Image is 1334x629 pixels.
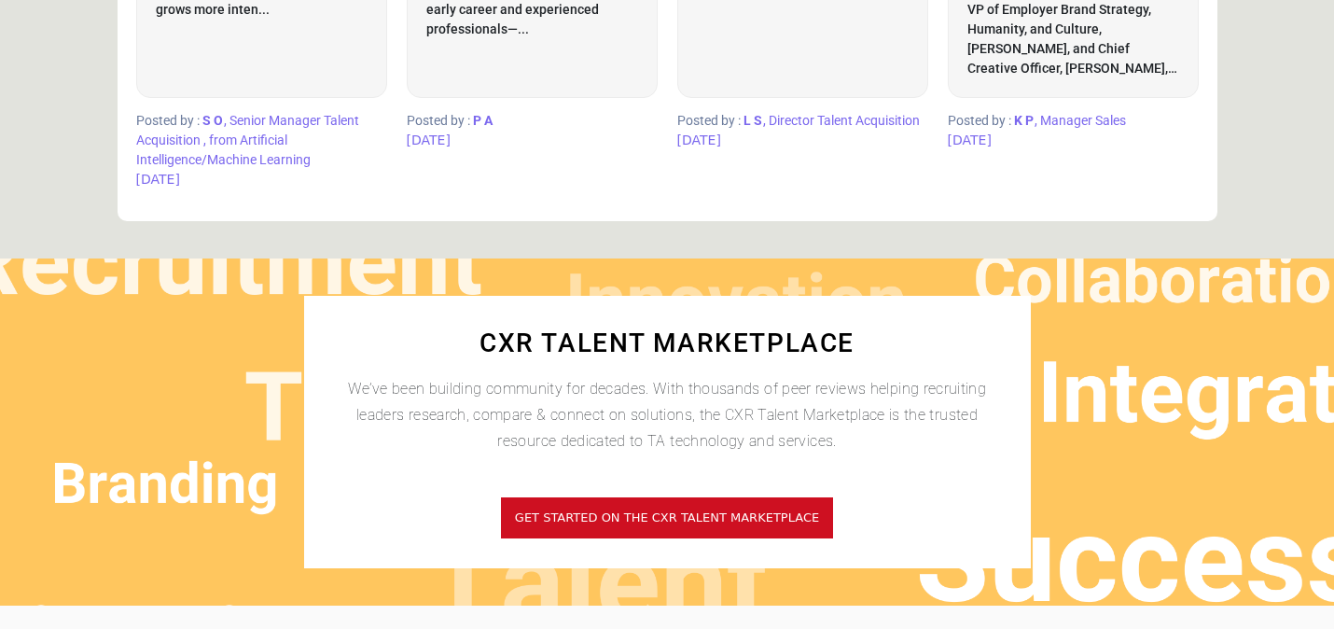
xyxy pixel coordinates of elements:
p: Posted by : [407,111,658,131]
span: , Manager Sales [1035,113,1126,128]
span: [DATE] [407,133,451,147]
span: A [484,113,493,128]
span: Get started on the CXR Talent Marketplace [515,510,819,524]
span: [DATE] [677,133,721,147]
h2: CXR TALENT MARKETPLACE [346,324,989,363]
span: P [473,113,481,128]
span: [DATE] [136,172,180,187]
span: P [1025,113,1034,128]
span: O [214,113,223,128]
span: S [754,113,762,128]
p: Posted by : [677,111,928,131]
span: , Director Talent Acquisition [763,113,920,128]
span: K [1014,113,1022,128]
p: Posted by : [136,111,387,170]
span: S [202,113,211,128]
span: [DATE] [948,133,992,147]
span: We’ve been building community for decades. With thousands of peer reviews helping recruiting lead... [348,380,986,450]
span: L [743,113,751,128]
button: Get started on the CXR Talent Marketplace [499,496,835,540]
span: , from Artificial Intelligence/Machine Learning [136,133,311,167]
span: , Senior Manager Talent Acquisition [136,113,359,147]
p: Posted by : [948,111,1199,131]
